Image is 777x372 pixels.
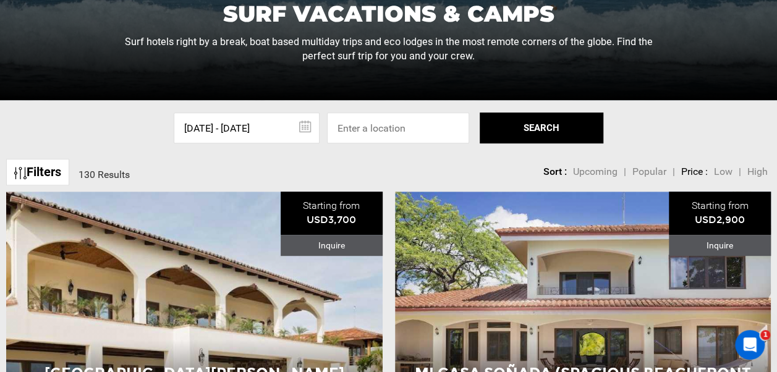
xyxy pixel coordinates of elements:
p: Surf hotels right by a break, boat based multiday trips and eco lodges in the most remote corners... [108,35,670,63]
span: High [747,166,768,177]
li: | [739,165,741,179]
a: Filters [6,159,69,185]
img: btn-icon.svg [14,167,27,179]
span: 1 [760,330,770,340]
span: Low [714,166,732,177]
li: Price : [681,165,708,179]
li: | [673,165,675,179]
li: Sort : [543,165,567,179]
li: | [624,165,626,179]
iframe: Intercom live chat [735,330,765,360]
span: 130 Results [79,169,130,180]
span: Popular [632,166,666,177]
input: Enter a location [327,112,469,143]
h1: Surf Vacations & Camps [108,2,670,25]
span: Upcoming [573,166,618,177]
button: SEARCH [480,112,603,143]
input: Select dates [174,112,320,143]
